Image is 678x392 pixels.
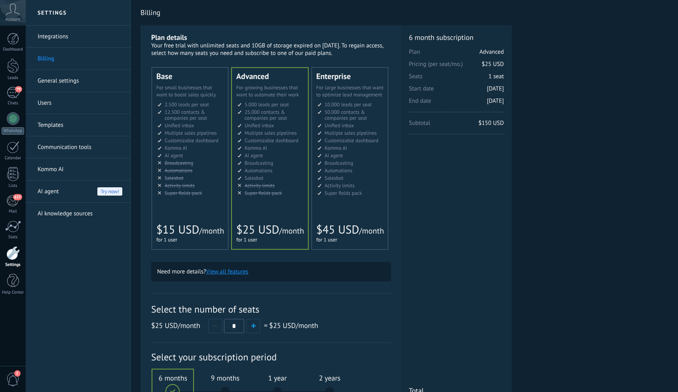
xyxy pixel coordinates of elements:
[97,187,122,196] span: Try now!
[487,97,504,105] span: [DATE]
[236,84,299,98] span: For growing businesses that want to automate their work
[2,262,25,268] div: Settings
[14,370,21,377] span: 1
[165,145,187,151] span: Kommo AI
[359,226,384,236] span: /month
[325,152,343,159] span: AI agent
[151,33,187,42] b: Plan details
[245,160,273,166] span: Broadcasting
[26,203,130,224] li: AI knowledge sources
[269,321,318,330] span: /month
[308,373,351,383] span: 2 years
[165,190,202,196] span: Super fields pack
[2,235,25,240] div: Stats
[165,137,218,144] span: Customizable dashboard
[157,268,385,275] p: Need more details?
[165,167,192,174] span: Automations
[325,182,355,189] span: Activity limits
[26,158,130,181] li: Kommo AI
[26,92,130,114] li: Users
[151,42,391,57] div: Your free trial with unlimited seats and 10GB of storage expired on [DATE]. To regain access, sel...
[245,175,264,181] span: Salesbot
[38,114,122,136] a: Templates
[13,194,22,200] span: 637
[316,222,359,237] span: $45 USD
[38,181,59,203] span: AI agent
[2,75,25,81] div: Leads
[26,114,130,136] li: Templates
[245,152,263,159] span: AI agent
[409,73,504,85] span: Seats
[156,84,216,98] span: For small businesses that want to boost sales quickly
[26,70,130,92] li: General settings
[165,101,209,108] span: 2.500 leads per seat
[316,236,337,243] span: for 1 user
[325,175,344,181] span: Salesbot
[151,321,206,330] span: /month
[264,321,268,330] span: =
[156,236,177,243] span: for 1 user
[151,321,178,330] span: $25 USD
[38,26,122,48] a: Integrations
[245,137,298,144] span: Customizable dashboard
[141,8,160,17] span: Billing
[325,167,352,174] span: Automations
[325,160,353,166] span: Broadcasting
[409,33,504,42] span: 6 month subscription
[245,130,297,136] span: Multiple sales pipelines
[165,152,183,159] span: AI agent
[38,158,122,181] a: Kommo AI
[236,72,304,80] div: Advanced
[482,60,504,68] span: $25 USD
[165,122,194,129] span: Unified inbox
[26,136,130,158] li: Communication tools
[2,47,25,52] div: Dashboard
[245,101,289,108] span: 5.000 leads per seat
[165,109,207,121] span: 12.500 contacts & companies per seat
[38,203,122,225] a: AI knowledge sources
[488,73,504,80] span: 1 seat
[245,167,272,174] span: Automations
[38,48,122,70] a: Billing
[199,226,224,236] span: /month
[479,48,504,56] span: Advanced
[2,290,25,295] div: Help Center
[479,119,504,127] span: $150 USD
[325,190,362,196] span: Super fields pack
[38,181,122,203] a: AI agent Try now!
[26,48,130,70] li: Billing
[151,303,391,315] span: Select the number of seats
[269,321,296,330] span: $25 USD
[2,101,25,106] div: Chats
[245,145,267,151] span: Kommo AI
[152,373,194,383] span: 6 months
[325,130,377,136] span: Multiple sales pipelines
[245,182,275,189] span: Activity limits
[38,136,122,158] a: Communication tools
[325,145,347,151] span: Kommo AI
[26,181,130,203] li: AI agent
[316,84,384,98] span: For large businesses that want to optimize lead management
[325,137,378,144] span: Customizable dashboard
[2,209,25,214] div: Mail
[325,109,367,121] span: 50.000 contacts & companies per seat
[38,92,122,114] a: Users
[245,109,287,121] span: 25.000 contacts & companies per seat
[409,60,504,73] span: Pricing (per seat/mo.)
[26,26,130,48] li: Integrations
[204,373,247,383] span: 9 months
[325,101,372,108] span: 10.000 leads per seat
[6,17,20,22] span: Account
[151,351,391,363] span: Select your subscription period
[236,222,279,237] span: $25 USD
[2,183,25,188] div: Lists
[156,222,199,237] span: $15 USD
[206,268,249,275] button: View all features
[279,226,304,236] span: /month
[409,97,504,109] span: End date
[2,127,24,135] div: WhatsApp
[165,160,193,166] span: Broadcasting
[245,190,282,196] span: Super fields pack
[409,119,504,132] span: Subtotal
[245,122,274,129] span: Unified inbox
